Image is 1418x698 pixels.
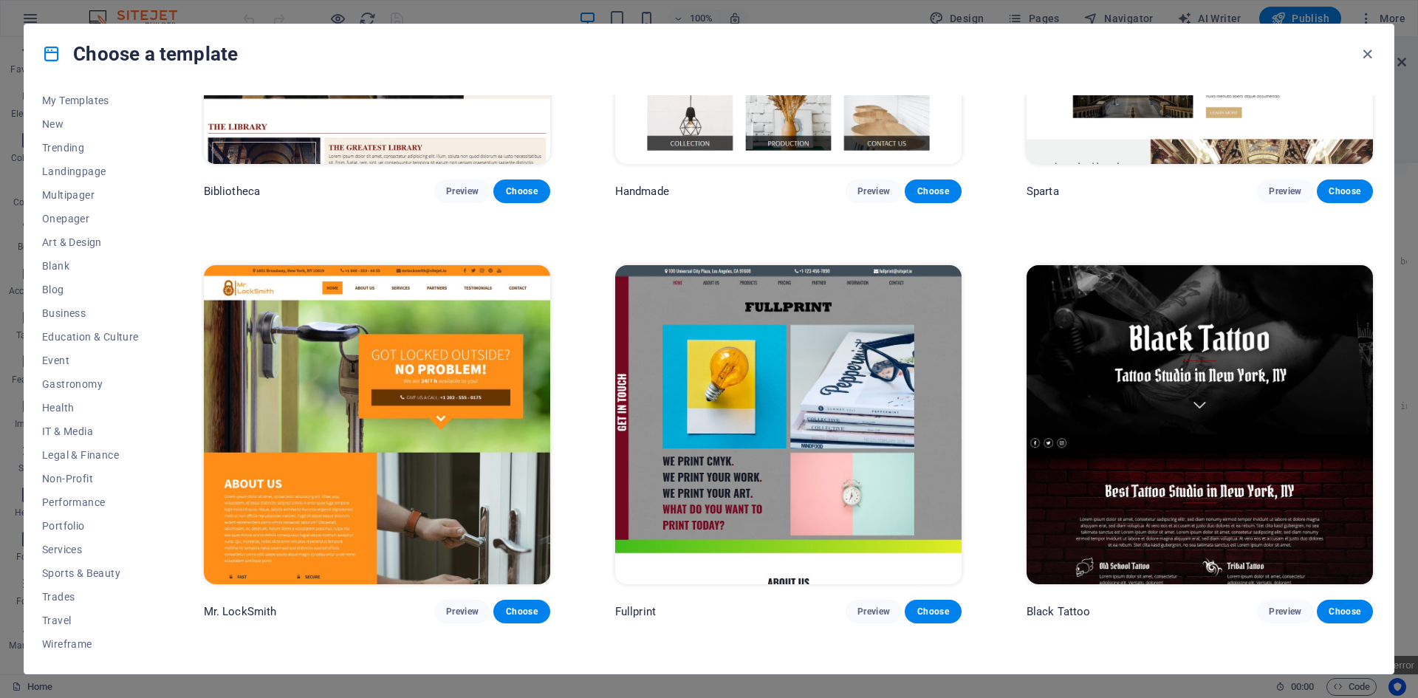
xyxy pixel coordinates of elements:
span: Travel [42,615,139,626]
span: Health [42,402,139,414]
button: New [42,112,139,136]
span: Add elements [422,83,496,104]
span: Non-Profit [42,473,139,485]
span: Choose [917,185,949,197]
button: Preview [434,179,490,203]
button: Gastronomy [42,372,139,396]
p: Mr. LockSmith [204,604,277,619]
button: Health [42,396,139,420]
button: Portfolio [42,514,139,538]
button: Trending [42,136,139,160]
span: Paste clipboard [501,83,583,104]
span: Business [42,307,139,319]
span: My Templates [42,95,139,106]
button: Event [42,349,139,372]
span: Landingpage [42,165,139,177]
button: Sports & Beauty [42,561,139,585]
button: Preview [846,179,902,203]
button: Blank [42,254,139,278]
span: Trending [42,142,139,154]
button: Travel [42,609,139,632]
span: Sports & Beauty [42,567,139,579]
button: Preview [846,600,902,623]
button: IT & Media [42,420,139,443]
button: Landingpage [42,160,139,183]
span: Choose [1329,185,1361,197]
button: Choose [493,179,549,203]
span: Gastronomy [42,378,139,390]
span: Event [42,355,139,366]
img: Black Tattoo [1027,265,1373,584]
button: Trades [42,585,139,609]
span: Legal & Finance [42,449,139,461]
button: Choose [905,179,961,203]
p: Bibliotheca [204,184,261,199]
span: Preview [446,606,479,617]
span: Education & Culture [42,331,139,343]
span: New [42,118,139,130]
span: Preview [857,606,890,617]
p: Handmade [615,184,669,199]
span: Preview [857,185,890,197]
span: Choose [505,185,538,197]
button: Preview [434,600,490,623]
span: IT & Media [42,425,139,437]
button: Multipager [42,183,139,207]
p: Fullprint [615,604,656,619]
button: Education & Culture [42,325,139,349]
span: Multipager [42,189,139,201]
button: Legal & Finance [42,443,139,467]
span: Choose [505,606,538,617]
span: Onepager [42,213,139,225]
a: Skip to main content [232,6,330,18]
span: Wireframe [42,638,139,650]
button: Blog [42,278,139,301]
button: Services [42,538,139,561]
button: Preview [1257,179,1313,203]
span: Trades [42,591,139,603]
div: Drop content here [6,19,999,124]
button: Wireframe [42,632,139,656]
span: Choose [1329,606,1361,617]
button: Choose [905,600,961,623]
button: Business [42,301,139,325]
button: Non-Profit [42,467,139,490]
button: Art & Design [42,230,139,254]
img: Mr. LockSmith [204,265,550,584]
span: Performance [42,496,139,508]
span: Blog [42,284,139,295]
button: Onepager [42,207,139,230]
button: My Templates [42,89,139,112]
span: Blank [42,260,139,272]
button: Choose [1317,179,1373,203]
button: Choose [1317,600,1373,623]
body: [URL][DOMAIN_NAME][DOMAIN_NAME] [6,6,999,124]
p: Sparta [1027,184,1059,199]
button: Preview [1257,600,1313,623]
p: Black Tattoo [1027,604,1091,619]
h4: Choose a template [42,42,238,66]
button: Performance [42,490,139,514]
img: Fullprint [615,265,962,584]
button: Choose [493,600,549,623]
span: Preview [1269,185,1301,197]
span: Portfolio [42,520,139,532]
span: Preview [446,185,479,197]
span: Services [42,544,139,555]
span: Choose [917,606,949,617]
span: Art & Design [42,236,139,248]
span: Preview [1269,606,1301,617]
